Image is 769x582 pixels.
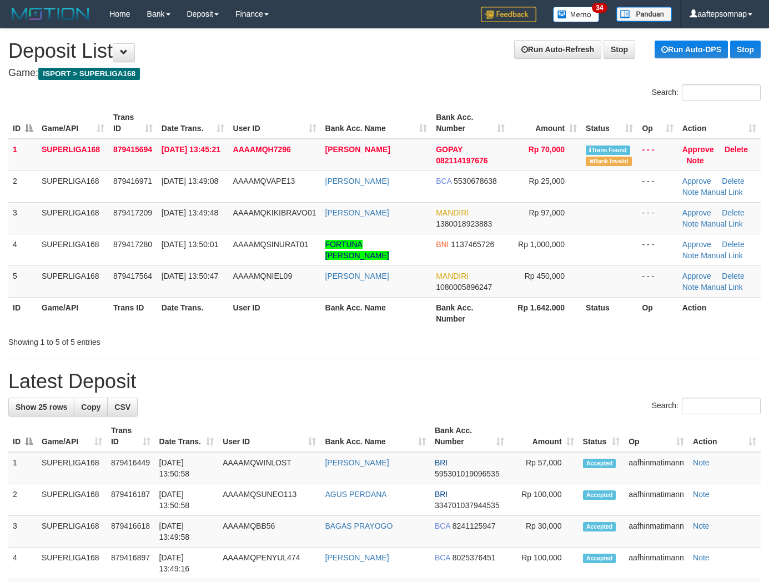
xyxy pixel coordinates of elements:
a: Show 25 rows [8,398,74,417]
span: Rp 70,000 [529,145,565,154]
td: 879416449 [107,452,155,484]
td: 2 [8,170,37,202]
th: Bank Acc. Name: activate to sort column ascending [320,420,430,452]
th: Trans ID [109,297,157,329]
h1: Deposit List [8,40,761,62]
td: Rp 30,000 [509,516,578,548]
th: Trans ID: activate to sort column ascending [107,420,155,452]
span: Accepted [583,490,616,500]
a: Note [682,219,699,228]
span: Copy 8025376451 to clipboard [453,553,496,562]
span: Rp 25,000 [529,177,565,185]
a: Delete [722,177,744,185]
a: [PERSON_NAME] [325,272,389,280]
td: 879416897 [107,548,155,579]
td: [DATE] 13:50:58 [155,452,219,484]
a: Note [693,521,710,530]
td: 1 [8,452,37,484]
td: - - - [637,170,677,202]
a: Note [686,156,703,165]
h1: Latest Deposit [8,370,761,393]
span: CSV [114,403,130,412]
a: Manual Link [701,251,743,260]
th: Status [581,297,637,329]
img: panduan.png [616,7,672,22]
td: SUPERLIGA168 [37,139,109,171]
span: AAAAMQH7296 [233,145,291,154]
span: ISPORT > SUPERLIGA168 [38,68,140,80]
span: Bank is not match [586,157,631,166]
span: Copy 595301019096535 to clipboard [435,469,500,478]
a: Run Auto-Refresh [514,40,601,59]
td: AAAAMQWINLOST [218,452,320,484]
td: SUPERLIGA168 [37,234,109,265]
span: Copy [81,403,100,412]
th: ID [8,297,37,329]
h4: Game: [8,68,761,79]
td: 2 [8,484,37,516]
th: Game/API [37,297,109,329]
span: AAAAMQVAPE13 [233,177,295,185]
td: aafhinmatimann [624,452,688,484]
span: Copy 1080005896247 to clipboard [436,283,492,292]
td: aafhinmatimann [624,484,688,516]
th: User ID: activate to sort column ascending [229,107,321,139]
img: MOTION_logo.png [8,6,93,22]
th: Bank Acc. Number [431,297,509,329]
td: - - - [637,139,677,171]
span: 34 [592,3,607,13]
td: AAAAMQPENYUL474 [218,548,320,579]
th: Game/API: activate to sort column ascending [37,420,107,452]
span: Rp 1,000,000 [518,240,565,249]
a: [PERSON_NAME] [325,208,389,217]
input: Search: [682,84,761,101]
a: CSV [107,398,138,417]
th: Bank Acc. Name [321,297,432,329]
input: Search: [682,398,761,414]
td: aafhinmatimann [624,516,688,548]
a: Approve [682,272,711,280]
span: [DATE] 13:49:48 [162,208,218,217]
td: - - - [637,202,677,234]
img: Feedback.jpg [481,7,536,22]
td: [DATE] 13:49:16 [155,548,219,579]
td: SUPERLIGA168 [37,484,107,516]
span: 879417209 [113,208,152,217]
span: Copy 5530678638 to clipboard [454,177,497,185]
a: BAGAS PRAYOGO [325,521,393,530]
a: Approve [682,177,711,185]
a: Delete [722,240,744,249]
div: Showing 1 to 5 of 5 entries [8,332,312,348]
label: Search: [652,398,761,414]
td: 3 [8,516,37,548]
span: Copy 082114197676 to clipboard [436,156,487,165]
td: Rp 57,000 [509,452,578,484]
a: Note [693,458,710,467]
a: Approve [682,145,714,154]
td: 3 [8,202,37,234]
span: MANDIRI [436,272,469,280]
th: Action [678,297,761,329]
a: Stop [604,40,635,59]
th: Action: activate to sort column ascending [678,107,761,139]
span: Rp 450,000 [525,272,565,280]
th: Action: activate to sort column ascending [688,420,761,452]
a: [PERSON_NAME] [325,145,390,154]
td: - - - [637,234,677,265]
span: Rp 97,000 [529,208,565,217]
a: Delete [725,145,748,154]
span: Copy 1137465726 to clipboard [451,240,494,249]
span: Similar transaction found [586,145,630,155]
span: AAAAMQNIEL09 [233,272,293,280]
th: Status: activate to sort column ascending [579,420,625,452]
span: [DATE] 13:50:47 [162,272,218,280]
td: SUPERLIGA168 [37,452,107,484]
th: ID: activate to sort column descending [8,420,37,452]
th: Trans ID: activate to sort column ascending [109,107,157,139]
a: Manual Link [701,283,743,292]
th: Op: activate to sort column ascending [624,420,688,452]
td: AAAAMQBB56 [218,516,320,548]
a: [PERSON_NAME] [325,458,389,467]
td: [DATE] 13:50:58 [155,484,219,516]
span: BCA [435,553,450,562]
